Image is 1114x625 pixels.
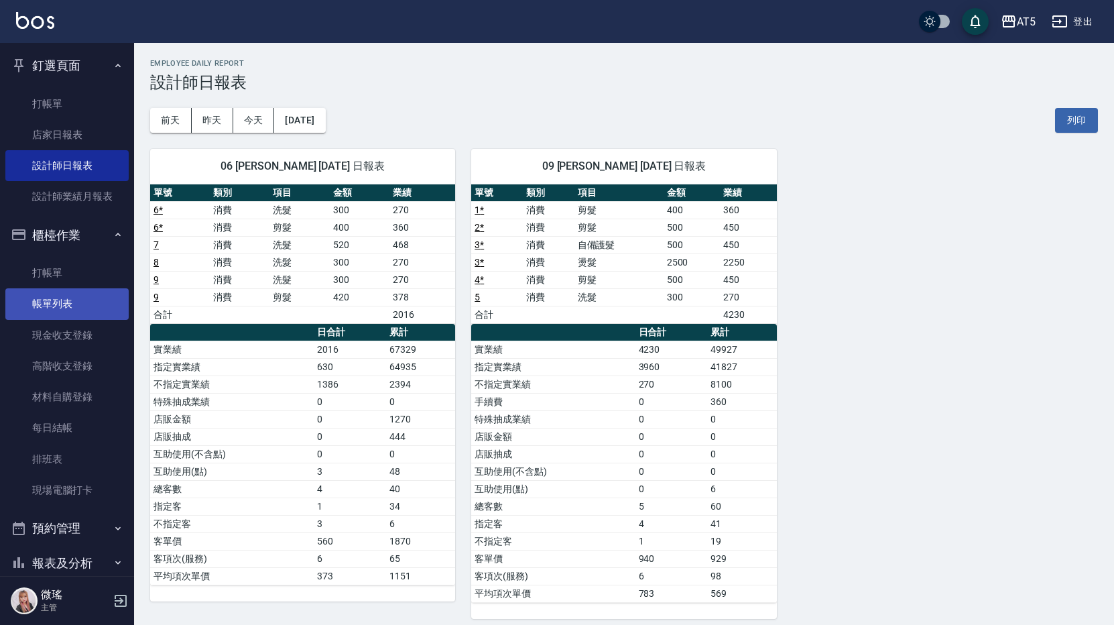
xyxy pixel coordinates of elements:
[720,288,777,306] td: 270
[5,119,129,150] a: 店家日報表
[314,376,386,393] td: 1386
[386,532,455,550] td: 1870
[166,160,439,173] span: 06 [PERSON_NAME] [DATE] 日報表
[707,498,776,515] td: 60
[150,341,314,358] td: 實業績
[389,201,455,219] td: 270
[210,236,269,253] td: 消費
[5,48,129,83] button: 釘選頁面
[5,351,129,382] a: 高階收支登錄
[150,306,210,323] td: 合計
[664,253,721,271] td: 2500
[635,498,708,515] td: 5
[150,73,1098,92] h3: 設計師日報表
[5,412,129,443] a: 每日結帳
[471,184,776,324] table: a dense table
[269,219,329,236] td: 剪髮
[1046,9,1098,34] button: 登出
[389,219,455,236] td: 360
[471,567,635,585] td: 客項次(服務)
[720,271,777,288] td: 450
[471,324,776,603] table: a dense table
[574,253,664,271] td: 燙髮
[314,445,386,463] td: 0
[269,271,329,288] td: 洗髮
[330,219,389,236] td: 400
[5,150,129,181] a: 設計師日報表
[269,201,329,219] td: 洗髮
[471,410,635,428] td: 特殊抽成業績
[635,585,708,602] td: 783
[523,219,574,236] td: 消費
[635,358,708,376] td: 3960
[5,546,129,581] button: 報表及分析
[150,532,314,550] td: 客單價
[150,376,314,393] td: 不指定實業績
[153,274,159,285] a: 9
[574,288,664,306] td: 洗髮
[475,292,480,302] a: 5
[314,358,386,376] td: 630
[386,567,455,585] td: 1151
[269,236,329,253] td: 洗髮
[523,201,574,219] td: 消費
[707,324,776,341] th: 累計
[314,515,386,532] td: 3
[389,253,455,271] td: 270
[386,515,455,532] td: 6
[150,428,314,445] td: 店販抽成
[330,236,389,253] td: 520
[1055,108,1098,133] button: 列印
[664,219,721,236] td: 500
[389,271,455,288] td: 270
[150,324,455,585] table: a dense table
[5,511,129,546] button: 預約管理
[386,341,455,358] td: 67329
[664,288,721,306] td: 300
[233,108,275,133] button: 今天
[386,376,455,393] td: 2394
[386,393,455,410] td: 0
[153,239,159,250] a: 7
[210,201,269,219] td: 消費
[389,306,455,323] td: 2016
[330,288,389,306] td: 420
[210,253,269,271] td: 消費
[274,108,325,133] button: [DATE]
[635,567,708,585] td: 6
[471,550,635,567] td: 客單價
[720,253,777,271] td: 2250
[5,288,129,319] a: 帳單列表
[150,550,314,567] td: 客項次(服務)
[150,480,314,498] td: 總客數
[707,567,776,585] td: 98
[5,89,129,119] a: 打帳單
[41,588,109,602] h5: 微瑤
[523,236,574,253] td: 消費
[153,257,159,268] a: 8
[386,498,455,515] td: 34
[386,410,455,428] td: 1270
[150,184,455,324] table: a dense table
[635,324,708,341] th: 日合計
[707,358,776,376] td: 41827
[210,288,269,306] td: 消費
[150,445,314,463] td: 互助使用(不含點)
[523,253,574,271] td: 消費
[574,271,664,288] td: 剪髮
[523,288,574,306] td: 消費
[707,532,776,550] td: 19
[523,271,574,288] td: 消費
[664,201,721,219] td: 400
[574,219,664,236] td: 剪髮
[386,445,455,463] td: 0
[635,410,708,428] td: 0
[635,445,708,463] td: 0
[314,463,386,480] td: 3
[389,236,455,253] td: 468
[150,515,314,532] td: 不指定客
[386,463,455,480] td: 48
[635,550,708,567] td: 940
[314,567,386,585] td: 373
[707,393,776,410] td: 360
